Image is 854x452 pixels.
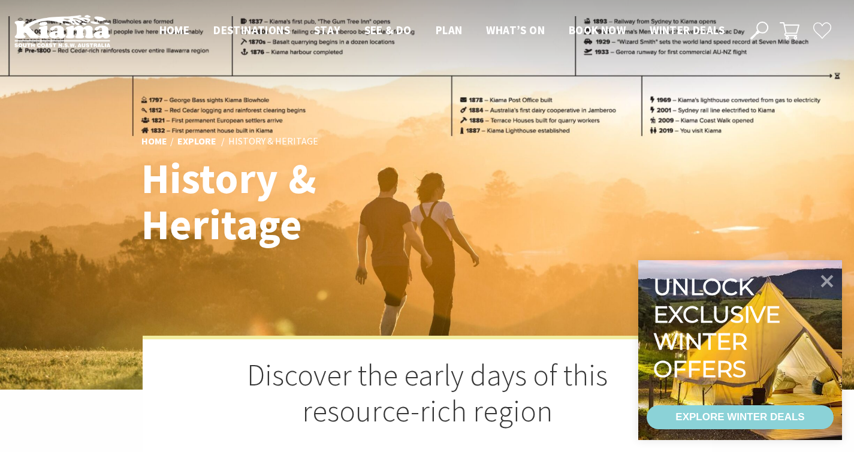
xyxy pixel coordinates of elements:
h2: Discover the early days of this resource-rich region [203,357,652,429]
img: Kiama Logo [14,14,110,47]
a: EXPLORE WINTER DEALS [647,405,834,429]
span: Destinations [213,23,290,37]
a: Home [141,135,167,148]
div: Unlock exclusive winter offers [653,273,786,382]
span: Stay [314,23,340,37]
span: Book now [569,23,626,37]
span: Winter Deals [650,23,725,37]
nav: Main Menu [147,21,737,41]
div: EXPLORE WINTER DEALS [675,405,804,429]
h1: History & Heritage [141,156,480,248]
span: Plan [436,23,463,37]
span: Home [159,23,190,37]
span: What’s On [486,23,545,37]
span: See & Do [364,23,412,37]
li: History & Heritage [228,134,318,149]
a: Explore [177,135,216,148]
